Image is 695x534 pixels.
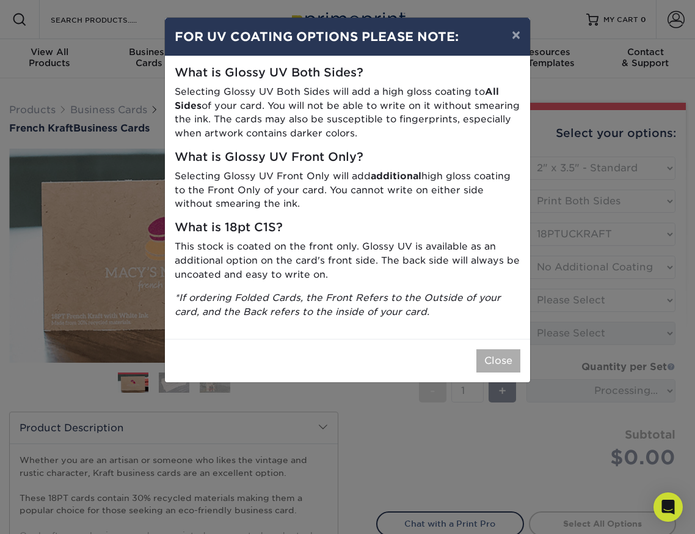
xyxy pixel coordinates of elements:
h5: What is 18pt C1S? [175,221,520,235]
p: This stock is coated on the front only. Glossy UV is available as an additional option on the car... [175,240,520,281]
h5: What is Glossy UV Both Sides? [175,66,520,80]
h4: FOR UV COATING OPTIONS PLEASE NOTE: [175,28,520,46]
button: × [502,18,530,52]
p: Selecting Glossy UV Both Sides will add a high gloss coating to of your card. You will not be abl... [175,85,520,141]
h5: What is Glossy UV Front Only? [175,150,520,165]
button: Close [476,349,520,373]
strong: additional [371,170,421,182]
strong: All Sides [175,86,499,111]
div: Open Intercom Messenger [653,492,683,522]
p: Selecting Glossy UV Front Only will add high gloss coating to the Front Only of your card. You ca... [175,169,520,211]
i: *If ordering Folded Cards, the Front Refers to the Outside of your card, and the Back refers to t... [175,292,501,317]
